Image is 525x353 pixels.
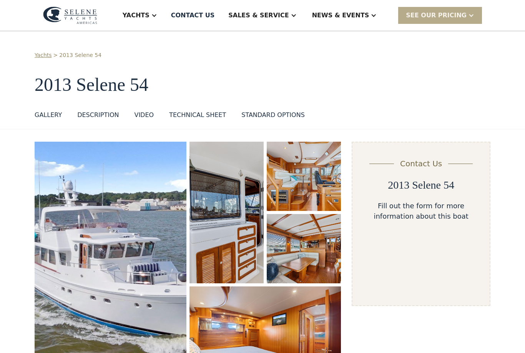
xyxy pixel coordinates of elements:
div: DESCRIPTION [77,110,119,120]
img: logo [43,7,97,24]
div: TECHNICAL SHEET [169,110,226,120]
div: Sales & Service [228,11,289,20]
a: open lightbox [267,214,341,283]
div: GALLERY [35,110,62,120]
div: Yachts [123,11,150,20]
div: SEE Our Pricing [398,7,482,23]
a: open lightbox [189,142,264,283]
div: SEE Our Pricing [406,11,467,20]
a: TECHNICAL SHEET [169,110,226,123]
div: VIDEO [134,110,154,120]
a: STANDARD OPTIONS [241,110,305,123]
div: News & EVENTS [312,11,369,20]
div: STANDARD OPTIONS [241,110,305,120]
form: Email Form [352,142,490,306]
a: VIDEO [134,110,154,123]
a: open lightbox [267,142,341,211]
a: DESCRIPTION [77,110,119,123]
div: Fill out the form for more information about this boat [365,201,477,221]
div: Contact Us [400,158,442,169]
h1: 2013 Selene 54 [35,75,490,95]
div: > [53,51,58,59]
a: Yachts [35,51,52,59]
div: Contact US [171,11,215,20]
a: GALLERY [35,110,62,123]
h2: 2013 Selene 54 [388,179,454,192]
iframe: Form 2 [365,232,477,290]
a: 2013 Selene 54 [59,51,101,59]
